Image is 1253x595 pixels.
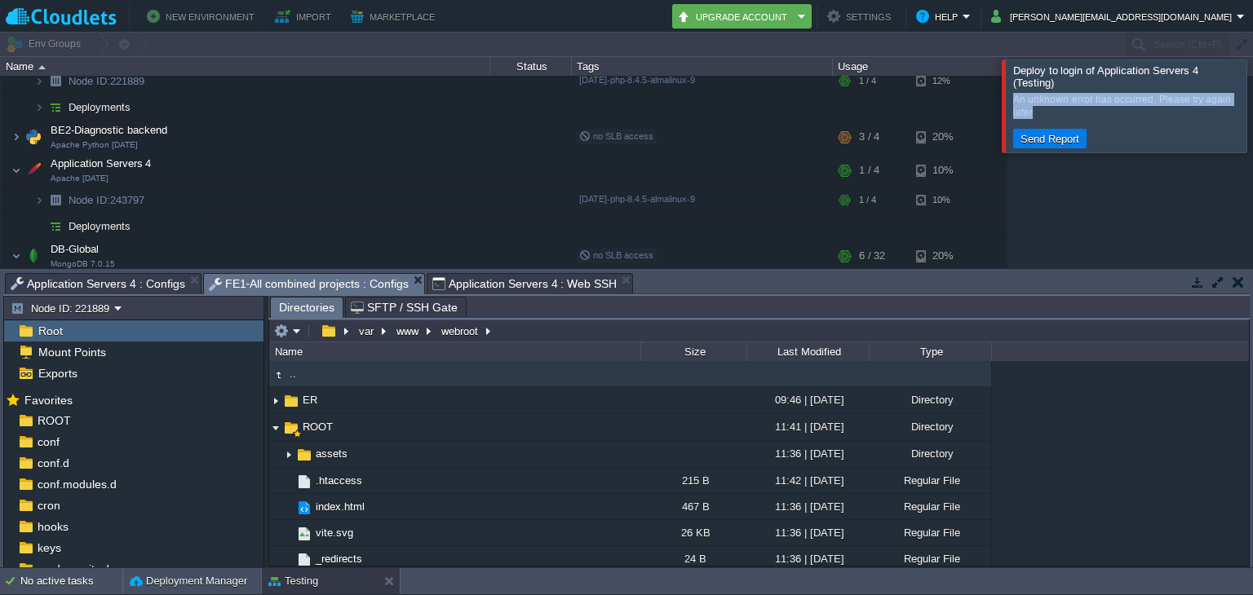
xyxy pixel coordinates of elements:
div: Status [491,57,571,76]
div: Regular File [869,520,991,545]
a: ROOT [34,413,73,428]
a: Mount Points [35,345,108,359]
span: no SLB access [579,131,653,141]
div: 20% [916,121,969,153]
img: AMDAwAAAACH5BAEAAAAALAAAAAABAAEAAAICRAEAOw== [22,154,45,187]
div: 26 KB [640,520,746,545]
span: MongoDB 7.0.15 [51,259,115,269]
span: [DATE]-php-8.4.5-almalinux-9 [579,75,695,85]
div: 11:36 | [DATE] [746,494,869,519]
div: 11:36 | [DATE] [746,441,869,466]
div: Tags [573,57,832,76]
div: Directory [869,387,991,412]
a: keys [34,540,64,555]
div: 6 / 32 [859,240,885,272]
div: 215 B [640,468,746,493]
div: 1 / 4 [859,68,876,94]
div: Regular File [869,494,991,519]
button: Testing [268,573,318,589]
span: Node ID: [69,75,110,87]
span: Application Servers 4 : Configs [11,274,185,293]
div: 11:42 | [DATE] [746,468,869,493]
a: Deployments [67,219,133,233]
div: Directory [869,414,991,439]
span: 243797 [67,193,147,207]
span: Application Servers 4 : Web SSH [432,274,617,293]
a: conf.d [34,456,72,470]
div: Regular File [869,468,991,493]
img: AMDAwAAAACH5BAEAAAAALAAAAAABAAEAAAICRAEAOw== [282,494,295,519]
img: AMDAwAAAACH5BAEAAAAALAAAAAABAAEAAAICRAEAOw== [269,366,287,384]
div: Last Modified [748,342,869,361]
div: Type [870,342,991,361]
span: SFTP / SSH Gate [351,297,458,317]
button: Marketplace [351,7,440,26]
img: AMDAwAAAACH5BAEAAAAALAAAAAABAAEAAAICRAEAOw== [22,240,45,272]
span: index.html [313,500,367,513]
img: AMDAwAAAACH5BAEAAAAALAAAAAABAAEAAAICRAEAOw== [34,214,44,239]
div: 1 / 4 [859,187,876,213]
span: FE1-All combined projects : Configs [209,274,409,294]
a: Node ID:221889 [67,74,147,88]
div: No active tasks [20,568,122,594]
span: Directories [279,297,334,318]
img: AMDAwAAAACH5BAEAAAAALAAAAAABAAEAAAICRAEAOw== [282,546,295,571]
a: conf [34,434,62,449]
span: ER [300,393,320,407]
img: AMDAwAAAACH5BAEAAAAALAAAAAABAAEAAAICRAEAOw== [38,65,46,69]
div: Name [2,57,489,76]
button: webroot [439,324,482,338]
a: modsecurity.d [34,562,112,576]
img: AMDAwAAAACH5BAEAAAAALAAAAAABAAEAAAICRAEAOw== [44,95,67,120]
button: Import [275,7,336,26]
img: AMDAwAAAACH5BAEAAAAALAAAAAABAAEAAAICRAEAOw== [282,392,300,410]
img: AMDAwAAAACH5BAEAAAAALAAAAAABAAEAAAICRAEAOw== [44,68,67,94]
img: AMDAwAAAACH5BAEAAAAALAAAAAABAAEAAAICRAEAOw== [282,419,300,437]
img: AMDAwAAAACH5BAEAAAAALAAAAAABAAEAAAICRAEAOw== [295,473,313,491]
div: 10% [916,187,969,213]
a: Favorites [21,394,75,407]
a: assets [313,447,350,461]
div: Directory [869,441,991,466]
span: Apache [DATE] [51,174,108,183]
span: BE2-Diagnostic backend [49,123,170,137]
span: Root [35,324,65,338]
a: BE2-Diagnostic backendApache Python [DATE] [49,124,170,136]
span: [DATE]-php-8.4.5-almalinux-9 [579,194,695,204]
a: _redirects [313,552,365,566]
span: Node ID: [69,194,110,206]
img: AMDAwAAAACH5BAEAAAAALAAAAAABAAEAAAICRAEAOw== [269,415,282,440]
div: 11:41 | [DATE] [746,414,869,439]
div: 20% [916,240,969,272]
button: www [394,324,423,338]
img: AMDAwAAAACH5BAEAAAAALAAAAAABAAEAAAICRAEAOw== [282,442,295,467]
div: 1 / 4 [859,154,879,187]
div: 11:36 | [DATE] [746,546,869,571]
div: 09:46 | [DATE] [746,387,869,412]
img: AMDAwAAAACH5BAEAAAAALAAAAAABAAEAAAICRAEAOw== [44,187,67,213]
a: .htaccess [313,474,365,487]
a: .. [287,367,299,381]
img: AMDAwAAAACH5BAEAAAAALAAAAAABAAEAAAICRAEAOw== [34,68,44,94]
a: Node ID:243797 [67,193,147,207]
input: Click to enter the path [269,320,1249,342]
button: var [356,324,378,338]
button: New Environment [147,7,259,26]
span: cron [34,498,63,513]
button: Upgrade Account [677,7,793,26]
button: Settings [827,7,896,26]
img: AMDAwAAAACH5BAEAAAAALAAAAAABAAEAAAICRAEAOw== [22,121,45,153]
div: 467 B [640,494,746,519]
img: AMDAwAAAACH5BAEAAAAALAAAAAABAAEAAAICRAEAOw== [34,95,44,120]
span: Exports [35,366,80,381]
button: [PERSON_NAME][EMAIL_ADDRESS][DOMAIN_NAME] [991,7,1237,26]
img: AMDAwAAAACH5BAEAAAAALAAAAAABAAEAAAICRAEAOw== [269,388,282,413]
